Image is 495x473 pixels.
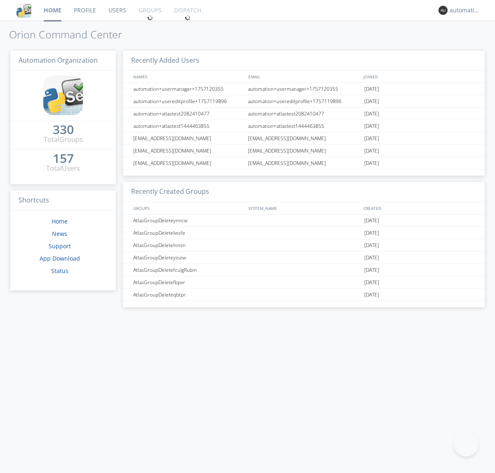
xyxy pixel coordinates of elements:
a: Home [52,217,68,225]
span: [DATE] [364,120,379,132]
div: Total Users [46,164,80,173]
div: automation+atlastest1444463855 [131,120,245,132]
img: spin.svg [185,15,191,21]
div: [EMAIL_ADDRESS][DOMAIN_NAME] [131,145,245,157]
h3: Recently Added Users [123,51,485,71]
div: [EMAIL_ADDRESS][DOMAIN_NAME] [131,132,245,144]
a: [EMAIL_ADDRESS][DOMAIN_NAME][EMAIL_ADDRESS][DOMAIN_NAME][DATE] [123,157,485,169]
span: [DATE] [364,83,379,95]
div: automation+atlas0035 [450,6,481,14]
span: Automation Organization [19,56,98,65]
div: SYSTEM_NAME [246,202,361,214]
div: CREATED [361,202,477,214]
div: [EMAIL_ADDRESS][DOMAIN_NAME] [246,132,362,144]
img: cddb5a64eb264b2086981ab96f4c1ba7 [16,3,31,18]
div: automation+usermanager+1757120355 [246,83,362,95]
a: automation+usereditprofile+1757119896automation+usereditprofile+1757119896[DATE] [123,95,485,108]
div: automation+atlastest2082410477 [131,108,245,120]
a: AtlasGroupDeleteqbtpr[DATE] [123,289,485,301]
a: [EMAIL_ADDRESS][DOMAIN_NAME][EMAIL_ADDRESS][DOMAIN_NAME][DATE] [123,132,485,145]
span: [DATE] [364,264,379,276]
span: [DATE] [364,108,379,120]
div: AtlasGroupDeletefculgRubin [131,264,245,276]
iframe: Toggle Customer Support [454,432,478,457]
div: NAMES [131,71,244,82]
div: 330 [53,125,74,134]
span: [DATE] [364,95,379,108]
div: automation+atlastest2082410477 [246,108,362,120]
span: [DATE] [364,214,379,227]
a: [EMAIL_ADDRESS][DOMAIN_NAME][EMAIL_ADDRESS][DOMAIN_NAME][DATE] [123,145,485,157]
div: AtlasGroupDeleteqbtpr [131,289,245,301]
a: AtlasGroupDeletefculgRubin[DATE] [123,264,485,276]
div: 157 [53,154,74,162]
a: AtlasGroupDeletelnnsn[DATE] [123,239,485,252]
h3: Recently Created Groups [123,182,485,202]
span: [DATE] [364,276,379,289]
a: AtlasGroupDeletefbpxr[DATE] [123,276,485,289]
span: [DATE] [364,227,379,239]
a: automation+usermanager+1757120355automation+usermanager+1757120355[DATE] [123,83,485,95]
div: [EMAIL_ADDRESS][DOMAIN_NAME] [246,157,362,169]
div: Total Groups [44,135,83,144]
div: AtlasGroupDeletelwsfe [131,227,245,239]
h3: Shortcuts [10,191,116,211]
a: Support [49,242,71,250]
div: AtlasGroupDeleteyiozw [131,252,245,264]
div: automation+usermanager+1757120355 [131,83,245,95]
a: automation+atlastest2082410477automation+atlastest2082410477[DATE] [123,108,485,120]
a: App Download [40,254,80,262]
img: 373638.png [438,6,448,15]
span: [DATE] [364,157,379,169]
div: AtlasGroupDeletelnnsn [131,239,245,251]
a: News [52,230,67,238]
a: automation+atlastest1444463855automation+atlastest1444463855[DATE] [123,120,485,132]
span: [DATE] [364,145,379,157]
div: EMAIL [246,71,361,82]
div: AtlasGroupDeleteynncw [131,214,245,226]
div: JOINED [361,71,477,82]
span: [DATE] [364,289,379,301]
div: automation+usereditprofile+1757119896 [131,95,245,107]
img: spin.svg [147,15,153,21]
a: Status [51,267,68,275]
span: [DATE] [364,132,379,145]
div: automation+usereditprofile+1757119896 [246,95,362,107]
div: GROUPS [131,202,244,214]
a: 330 [53,125,74,135]
a: AtlasGroupDeleteyiozw[DATE] [123,252,485,264]
span: [DATE] [364,239,379,252]
a: AtlasGroupDeletelwsfe[DATE] [123,227,485,239]
span: [DATE] [364,252,379,264]
div: [EMAIL_ADDRESS][DOMAIN_NAME] [246,145,362,157]
div: [EMAIL_ADDRESS][DOMAIN_NAME] [131,157,245,169]
div: AtlasGroupDeletefbpxr [131,276,245,288]
div: automation+atlastest1444463855 [246,120,362,132]
a: 157 [53,154,74,164]
img: cddb5a64eb264b2086981ab96f4c1ba7 [43,75,83,115]
a: AtlasGroupDeleteynncw[DATE] [123,214,485,227]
